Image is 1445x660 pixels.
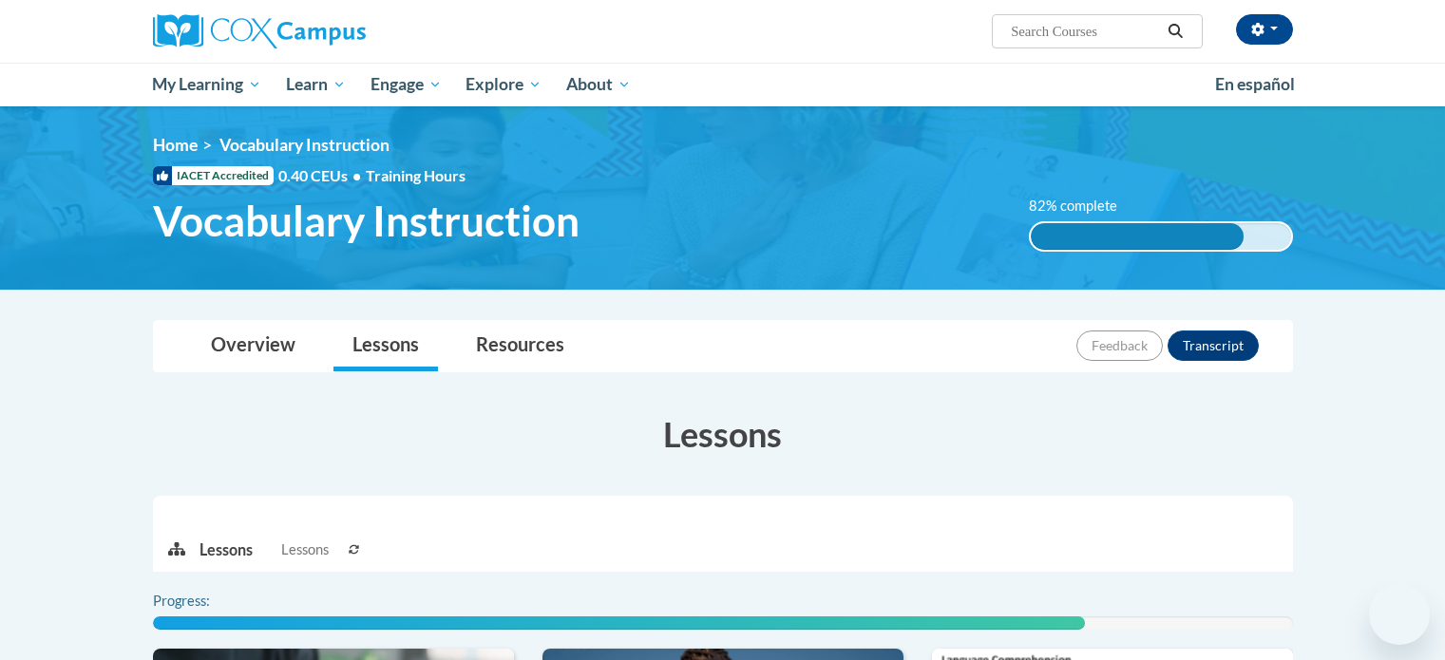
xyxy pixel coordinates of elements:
[153,135,198,155] a: Home
[152,73,261,96] span: My Learning
[1029,196,1138,217] label: 82% complete
[1236,14,1293,45] button: Account Settings
[1215,74,1295,94] span: En español
[1369,584,1430,645] iframe: Button to launch messaging window
[566,73,631,96] span: About
[153,166,274,185] span: IACET Accredited
[153,591,262,612] label: Progress:
[554,63,643,106] a: About
[124,63,1321,106] div: Main menu
[358,63,454,106] a: Engage
[366,166,466,184] span: Training Hours
[466,73,542,96] span: Explore
[1009,20,1161,43] input: Search Courses
[153,14,514,48] a: Cox Campus
[1031,223,1244,250] div: 82% complete
[1076,330,1163,361] button: Feedback
[153,410,1293,458] h3: Lessons
[286,73,346,96] span: Learn
[153,196,580,246] span: Vocabulary Instruction
[281,539,329,560] span: Lessons
[1168,330,1259,361] button: Transcript
[1203,65,1307,104] a: En español
[352,166,361,184] span: •
[192,321,314,371] a: Overview
[153,14,366,48] img: Cox Campus
[453,63,554,106] a: Explore
[219,135,390,155] span: Vocabulary Instruction
[200,539,253,560] p: Lessons
[457,321,583,371] a: Resources
[333,321,438,371] a: Lessons
[371,73,442,96] span: Engage
[274,63,358,106] a: Learn
[141,63,275,106] a: My Learning
[278,165,366,186] span: 0.40 CEUs
[1161,20,1189,43] button: Search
